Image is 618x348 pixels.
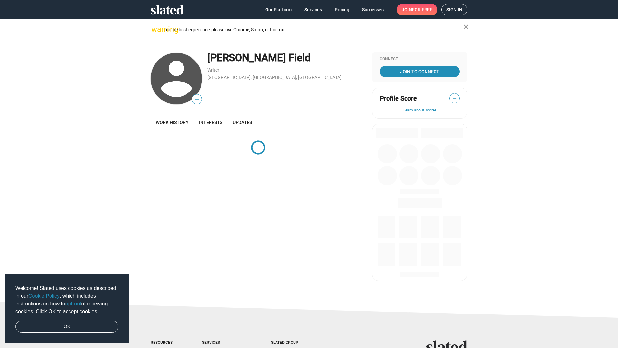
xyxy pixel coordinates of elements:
span: Pricing [335,4,349,15]
div: Resources [151,340,176,345]
span: Successes [362,4,384,15]
a: [GEOGRAPHIC_DATA], [GEOGRAPHIC_DATA], [GEOGRAPHIC_DATA] [207,75,342,80]
span: — [192,95,202,104]
span: Updates [233,120,252,125]
a: Writer [207,67,219,72]
a: dismiss cookie message [15,321,118,333]
span: — [450,94,459,103]
span: Interests [199,120,222,125]
div: [PERSON_NAME] Field [207,51,366,65]
span: Profile Score [380,94,417,103]
span: Join [402,4,432,15]
a: Our Platform [260,4,297,15]
span: Work history [156,120,189,125]
span: Welcome! Slated uses cookies as described in our , which includes instructions on how to of recei... [15,285,118,315]
a: Work history [151,115,194,130]
span: for free [412,4,432,15]
a: Join To Connect [380,66,460,77]
span: Our Platform [265,4,292,15]
a: Interests [194,115,228,130]
a: Cookie Policy [28,293,60,299]
div: Slated Group [271,340,315,345]
div: Connect [380,57,460,62]
a: opt-out [65,301,81,306]
div: For the best experience, please use Chrome, Safari, or Firefox. [164,25,464,34]
a: Updates [228,115,257,130]
mat-icon: warning [151,25,159,33]
a: Pricing [330,4,354,15]
a: Services [299,4,327,15]
mat-icon: close [462,23,470,31]
span: Sign in [446,4,462,15]
a: Successes [357,4,389,15]
div: cookieconsent [5,274,129,343]
button: Learn about scores [380,108,460,113]
a: Joinfor free [397,4,437,15]
span: Services [304,4,322,15]
span: Join To Connect [381,66,458,77]
a: Sign in [441,4,467,15]
div: Services [202,340,245,345]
